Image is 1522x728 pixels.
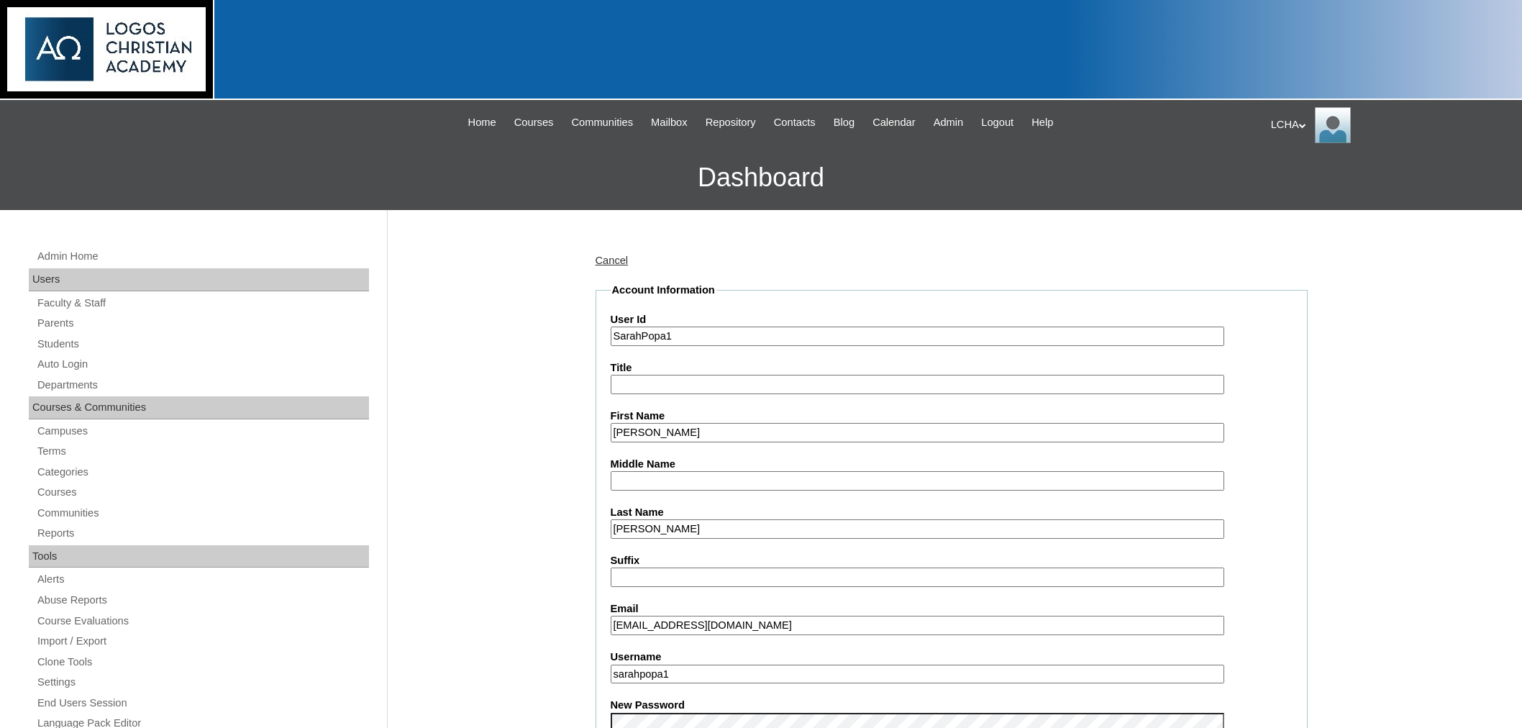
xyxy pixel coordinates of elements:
img: LCHA Admin [1315,107,1351,143]
a: Students [36,335,369,353]
a: Settings [36,673,369,691]
div: Tools [29,545,369,568]
label: User Id [611,312,1293,327]
a: Logout [974,114,1021,131]
a: Communities [564,114,640,131]
a: Home [461,114,503,131]
label: Email [611,601,1293,616]
a: Communities [36,504,369,522]
a: Admin Home [36,247,369,265]
a: Auto Login [36,355,369,373]
a: Reports [36,524,369,542]
div: Users [29,268,369,291]
a: Terms [36,442,369,460]
a: Repository [698,114,763,131]
a: Help [1024,114,1060,131]
span: Help [1031,114,1053,131]
a: Admin [926,114,971,131]
span: Courses [514,114,554,131]
a: Contacts [767,114,823,131]
label: New Password [611,698,1293,713]
div: Courses & Communities [29,396,369,419]
label: Title [611,360,1293,376]
div: LCHA [1271,107,1508,143]
a: Calendar [865,114,922,131]
a: Import / Export [36,632,369,650]
a: Faculty & Staff [36,294,369,312]
a: Courses [36,483,369,501]
a: End Users Session [36,694,369,712]
label: First Name [611,409,1293,424]
a: Departments [36,376,369,394]
span: Logout [981,114,1013,131]
span: Calendar [872,114,915,131]
h3: Dashboard [7,145,1515,210]
span: Blog [834,114,855,131]
img: logo-white.png [7,7,206,91]
a: Mailbox [644,114,695,131]
span: Communities [571,114,633,131]
a: Cancel [596,255,629,266]
a: Campuses [36,422,369,440]
span: Contacts [774,114,816,131]
a: Blog [826,114,862,131]
a: Categories [36,463,369,481]
span: Home [468,114,496,131]
a: Courses [507,114,561,131]
a: Alerts [36,570,369,588]
label: Last Name [611,505,1293,520]
label: Suffix [611,553,1293,568]
a: Clone Tools [36,653,369,671]
a: Abuse Reports [36,591,369,609]
label: Username [611,650,1293,665]
span: Mailbox [651,114,688,131]
span: Admin [934,114,964,131]
a: Parents [36,314,369,332]
a: Course Evaluations [36,612,369,630]
legend: Account Information [611,283,716,298]
label: Middle Name [611,457,1293,472]
span: Repository [706,114,756,131]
